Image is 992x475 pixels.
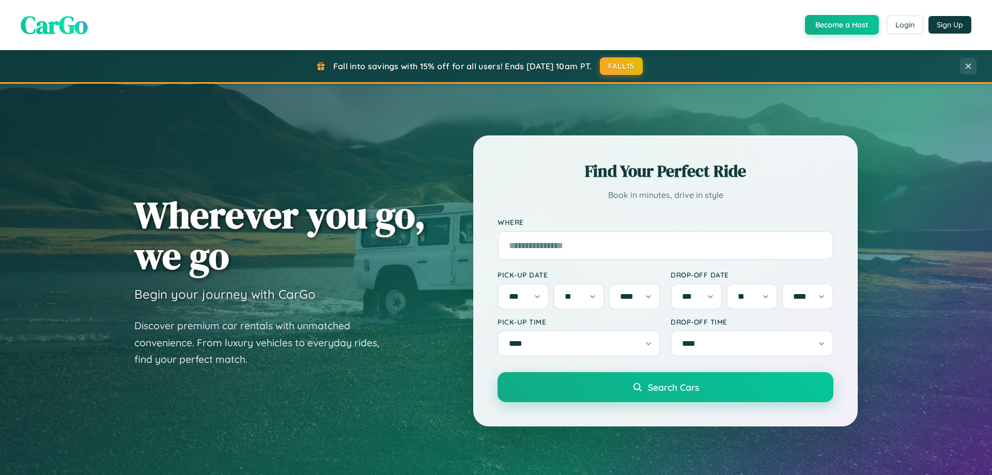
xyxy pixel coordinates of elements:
button: Search Cars [498,372,833,402]
span: CarGo [21,8,88,42]
label: Pick-up Date [498,270,660,279]
button: Become a Host [805,15,879,35]
h1: Wherever you go, we go [134,194,426,276]
label: Where [498,218,833,227]
span: Search Cars [648,381,699,393]
label: Drop-off Time [671,317,833,326]
h2: Find Your Perfect Ride [498,160,833,182]
p: Book in minutes, drive in style [498,188,833,203]
span: Fall into savings with 15% off for all users! Ends [DATE] 10am PT. [333,61,592,71]
button: FALL15 [600,57,643,75]
p: Discover premium car rentals with unmatched convenience. From luxury vehicles to everyday rides, ... [134,317,393,368]
button: Login [887,16,923,34]
button: Sign Up [928,16,971,34]
label: Drop-off Date [671,270,833,279]
h3: Begin your journey with CarGo [134,286,316,302]
label: Pick-up Time [498,317,660,326]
